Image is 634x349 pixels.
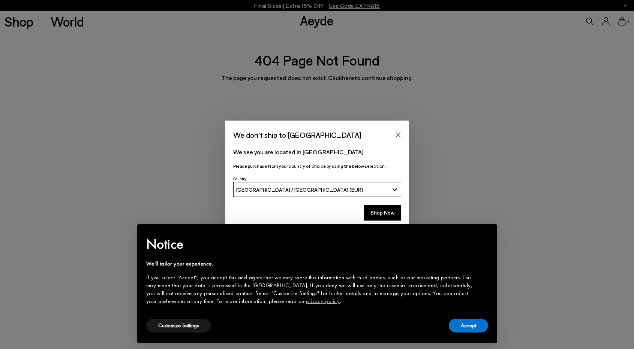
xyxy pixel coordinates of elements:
button: Shop Now [364,205,401,221]
button: Close this notice [476,227,494,245]
p: We see you are located in [GEOGRAPHIC_DATA] [233,148,401,157]
h2: Notice [146,234,476,254]
button: Accept [449,319,488,333]
span: Country [233,176,246,181]
a: privacy policy [306,297,340,305]
span: We don’t ship to [GEOGRAPHIC_DATA] [233,128,361,142]
button: Customize Settings [146,319,211,333]
div: We'll tailor your experience. [146,260,476,268]
div: If you select "Accept", you accept this and agree that we may share this information with third p... [146,274,476,305]
span: × [483,230,487,241]
button: Close [393,129,404,140]
span: [GEOGRAPHIC_DATA] / [GEOGRAPHIC_DATA] (EUR) [236,186,363,193]
p: Please purchase from your country of choice by using the below selection: [233,163,401,170]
